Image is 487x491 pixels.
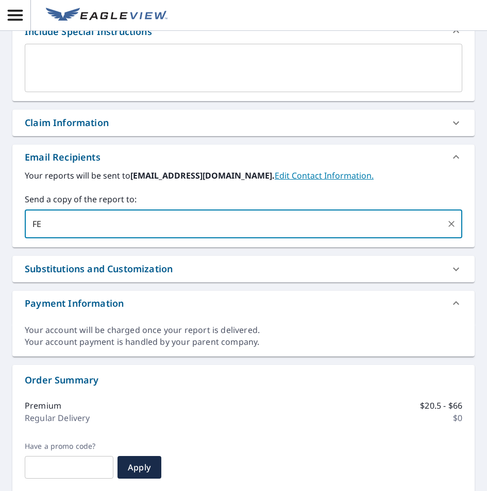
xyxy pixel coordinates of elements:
p: Order Summary [25,373,462,387]
div: Payment Information [25,296,124,310]
span: Apply [126,462,153,473]
p: Regular Delivery [25,412,90,424]
a: EditContactInfo [275,170,374,181]
div: Substitutions and Customization [12,256,475,282]
div: Include Special Instructions [25,25,152,39]
div: Claim Information [12,110,475,136]
a: EV Logo [40,2,174,29]
b: [EMAIL_ADDRESS][DOMAIN_NAME]. [130,170,275,181]
div: Payment Information [12,291,475,315]
button: Clear [444,217,459,231]
label: Have a promo code? [25,442,113,451]
label: Your reports will be sent to [25,169,462,182]
div: Your account will be charged once your report is delivered. [25,324,462,336]
div: Email Recipients [25,150,100,164]
button: Apply [117,456,161,479]
label: Send a copy of the report to: [25,193,462,205]
p: $0 [453,412,462,424]
p: $20.5 - $66 [420,399,462,412]
div: Your account payment is handled by your parent company. [25,336,462,348]
div: Substitutions and Customization [25,262,173,276]
div: Claim Information [25,116,109,130]
div: Email Recipients [12,145,475,169]
p: Premium [25,399,61,412]
img: EV Logo [46,8,167,23]
div: Include Special Instructions [12,19,475,44]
